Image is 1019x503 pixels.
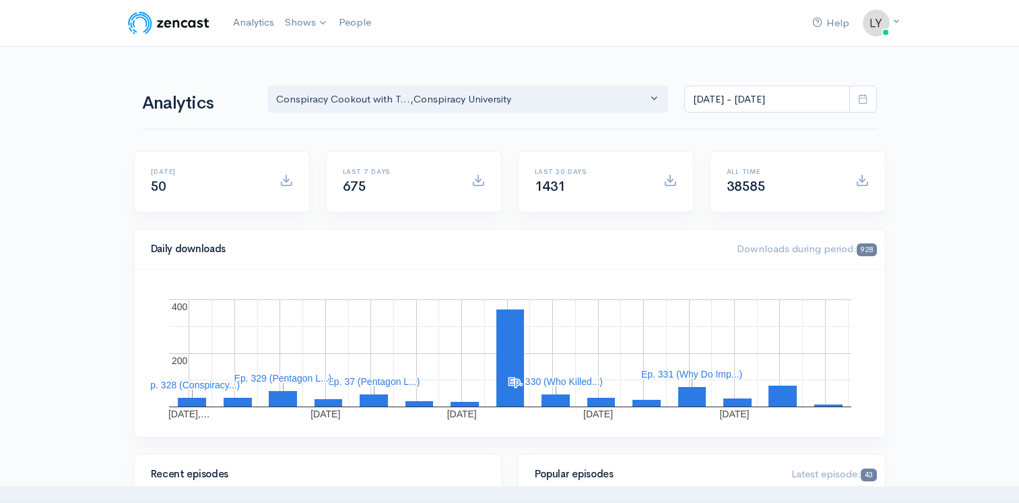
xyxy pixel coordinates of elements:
[583,409,613,419] text: [DATE]
[343,178,366,195] span: 675
[234,373,331,384] text: Ep. 329 (Pentagon L...)
[151,469,477,480] h4: Recent episodes
[861,469,876,481] span: 43
[343,168,455,175] h6: Last 7 days
[535,178,566,195] span: 1431
[727,168,839,175] h6: All time
[684,86,850,113] input: analytics date range selector
[276,92,648,107] div: Conspiracy Cookout with T... , Conspiracy University
[857,243,876,256] span: 928
[151,168,263,175] h6: [DATE]
[280,8,333,38] a: Shows
[168,409,209,419] text: [DATE],…
[719,409,749,419] text: [DATE]
[228,8,280,37] a: Analytics
[151,243,721,255] h4: Daily downloads
[807,9,855,38] a: Help
[310,409,340,419] text: [DATE]
[143,380,239,390] text: Ep. 328 (Conspiracy...)
[863,9,890,36] img: ...
[151,178,166,195] span: 50
[791,467,876,480] span: Latest episode:
[267,86,669,113] button: Conspiracy Cookout with T..., Conspiracy University
[535,168,647,175] h6: Last 30 days
[151,286,869,421] svg: A chart.
[172,355,188,366] text: 200
[327,376,420,387] text: Ep. 37 (Pentagon L...)
[142,94,251,113] h1: Analytics
[172,301,188,312] text: 400
[727,178,766,195] span: 38585
[126,9,211,36] img: ZenCast Logo
[973,457,1006,490] iframe: gist-messenger-bubble-iframe
[737,242,876,255] span: Downloads during period:
[333,8,376,37] a: People
[640,369,742,380] text: Ep. 331 (Why Do Imp...)
[508,376,602,387] text: Ep. 330 (Who Killed...)
[447,409,476,419] text: [DATE]
[535,469,776,480] h4: Popular episodes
